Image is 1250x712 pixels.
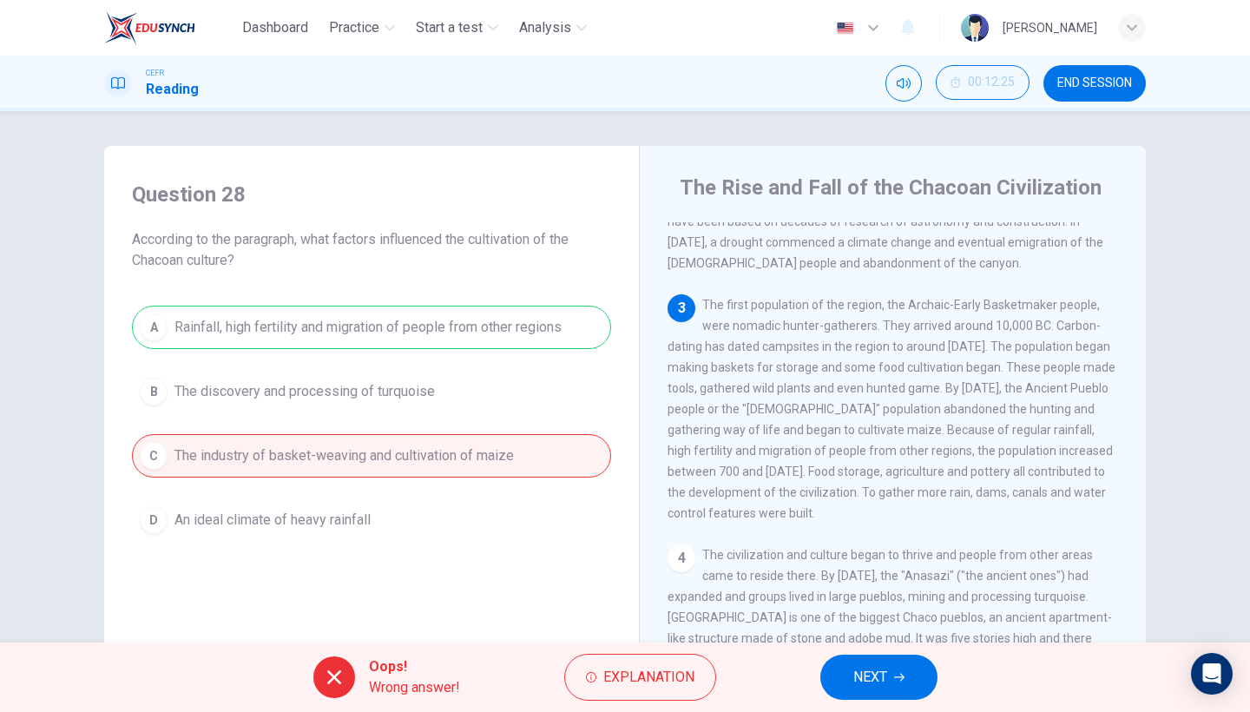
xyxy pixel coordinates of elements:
div: 4 [668,544,695,572]
span: 00:12:25 [968,76,1015,89]
img: EduSynch logo [104,10,195,45]
span: END SESSION [1057,76,1132,90]
span: Start a test [416,17,483,38]
div: [PERSON_NAME] [1003,17,1097,38]
h1: Reading [146,79,199,100]
span: According to the paragraph, what factors influenced the cultivation of the Chacoan culture? [132,229,611,271]
button: Practice [322,12,402,43]
img: en [834,22,856,35]
span: Oops! [369,656,460,677]
div: 3 [668,294,695,322]
button: Dashboard [235,12,315,43]
span: Analysis [519,17,571,38]
span: Practice [329,17,379,38]
img: Profile picture [961,14,989,42]
h4: Question 28 [132,181,611,208]
span: CEFR [146,67,164,79]
button: Analysis [512,12,594,43]
div: Open Intercom Messenger [1191,653,1233,695]
button: Explanation [564,654,716,701]
button: NEXT [820,655,937,700]
span: NEXT [853,665,887,689]
button: 00:12:25 [936,65,1030,100]
a: EduSynch logo [104,10,235,45]
span: Wrong answer! [369,677,460,698]
button: END SESSION [1043,65,1146,102]
h4: The Rise and Fall of the Chacoan Civilization [680,174,1102,201]
span: Dashboard [242,17,308,38]
span: The first population of the region, the Archaic-Early Basketmaker people, were nomadic hunter-gat... [668,298,1115,520]
button: Start a test [409,12,505,43]
span: Explanation [603,665,694,689]
div: Mute [885,65,922,102]
div: Hide [936,65,1030,102]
